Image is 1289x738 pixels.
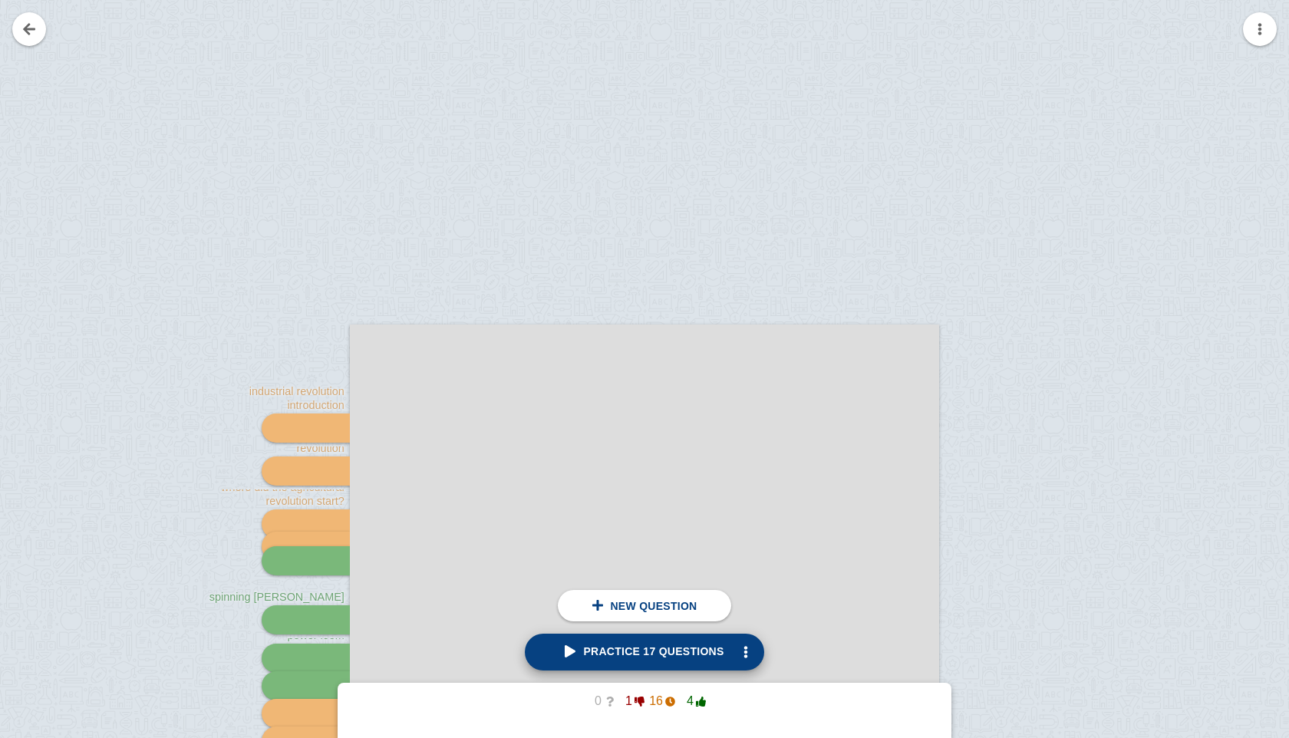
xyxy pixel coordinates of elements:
[565,645,724,657] span: Practice 17 questions
[525,634,763,670] a: Practice 17 questions
[614,694,644,708] span: 1
[675,694,706,708] span: 4
[610,600,697,612] span: New question
[571,689,718,713] button: 01164
[583,694,614,708] span: 0
[644,694,675,708] span: 16
[12,12,46,46] a: Go back to your notes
